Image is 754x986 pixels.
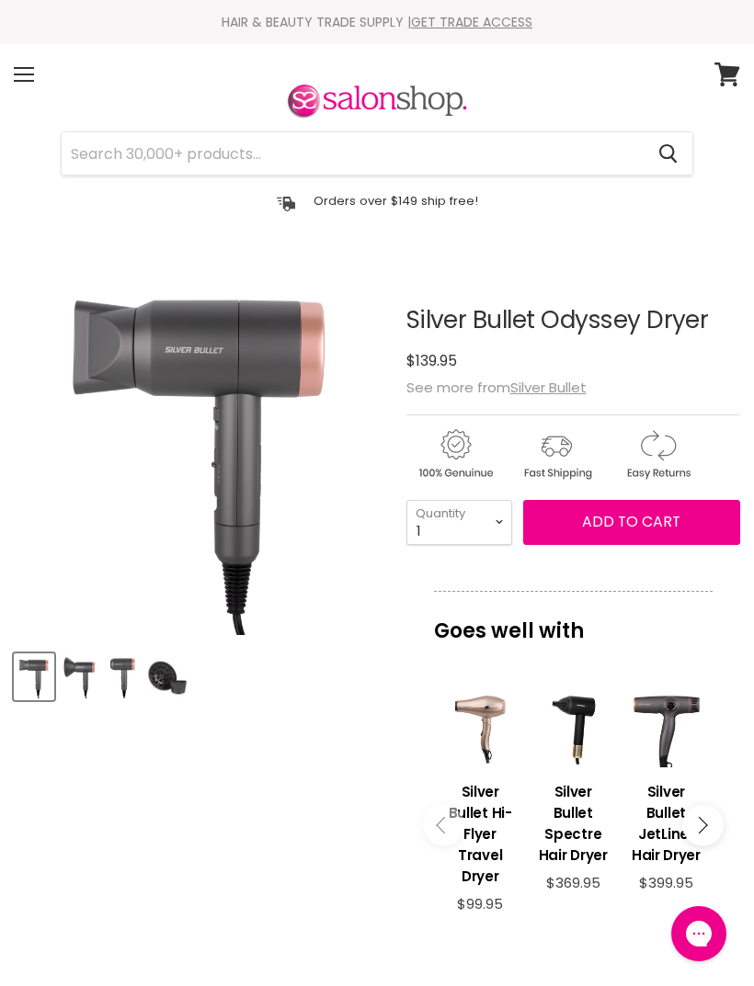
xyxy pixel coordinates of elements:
img: Silver Bullet Odyssey Dryer [16,655,52,698]
a: GET TRADE ACCESS [411,13,532,31]
span: Add to cart [582,511,680,532]
a: View product:Silver Bullet Spectre Hair Dryer [536,767,611,875]
span: $99.95 [457,894,503,913]
h3: Silver Bullet JetLiner Hair Dryer [629,781,703,866]
h3: Silver Bullet Hi-Flyer Travel Dryer [443,781,518,887]
div: Silver Bullet Odyssey Dryer image. Click or Scroll to Zoom. [14,261,388,635]
input: Search [62,132,644,175]
button: Silver Bullet Odyssey Dryer [14,653,54,700]
button: Silver Bullet Odyssey Dryer [60,653,99,700]
span: $399.95 [639,873,693,892]
span: See more from [406,378,587,397]
img: returns.gif [609,426,706,482]
a: View product:Silver Bullet Hi-Flyer Travel Dryer [443,767,518,896]
img: shipping.gif [508,426,605,482]
select: Quantity [406,500,512,545]
img: Silver Bullet Odyssey Dryer [62,655,97,698]
a: Silver Bullet [510,378,587,397]
iframe: Gorgias live chat messenger [662,900,736,968]
h1: Silver Bullet Odyssey Dryer [406,307,740,334]
img: Silver Bullet Odyssey Dryer [107,655,137,698]
h3: Silver Bullet Spectre Hair Dryer [536,781,611,866]
button: Silver Bullet Odyssey Dryer [144,653,191,700]
button: Silver Bullet Odyssey Dryer [105,653,139,700]
button: Add to cart [523,500,740,544]
p: Goes well with [434,591,713,652]
form: Product [61,131,693,176]
span: $139.95 [406,350,457,371]
a: View product:Silver Bullet JetLiner Hair Dryer [629,767,703,875]
p: Orders over $149 ship free! [314,193,478,209]
img: Silver Bullet Odyssey Dryer [146,657,189,697]
img: genuine.gif [406,426,504,482]
button: Search [644,132,692,175]
span: $369.95 [546,873,600,892]
div: Product thumbnails [11,648,391,700]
